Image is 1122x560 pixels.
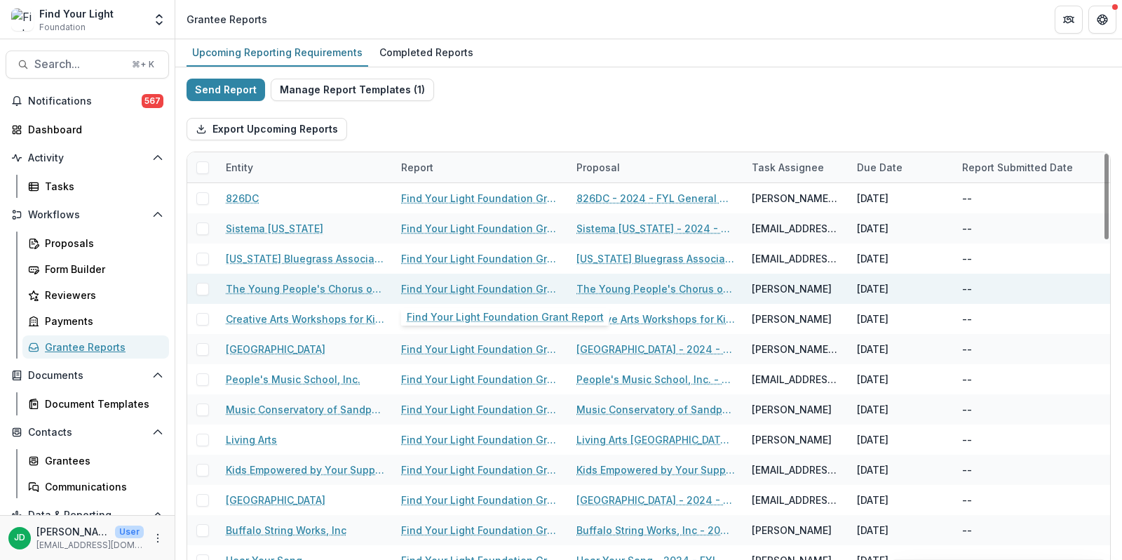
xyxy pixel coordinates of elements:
div: Entity [217,160,262,175]
div: [PERSON_NAME][EMAIL_ADDRESS][DOMAIN_NAME] [752,342,840,356]
span: Search... [34,58,123,71]
button: Open Documents [6,364,169,387]
a: Find Your Light Foundation Grant Report [401,251,560,266]
div: [DATE] [849,364,954,394]
a: Creative Arts Workshops for Kids, Inc - 2024-25 - Find Your Light Foundation Request for Proposal [576,312,735,326]
a: Document Templates [22,392,169,415]
p: User [115,526,144,538]
a: Find Your Light Foundation Grant Report [401,462,560,477]
a: Find Your Light Foundation Grant Report [401,281,560,296]
div: -- [962,372,972,387]
a: Living Arts [GEOGRAPHIC_DATA] - 2024-25 - Find Your Light Foundation Request for Proposal [576,432,735,447]
div: [DATE] [849,485,954,515]
a: Find Your Light Foundation Grant Report [401,342,560,356]
a: Communications [22,475,169,498]
span: Notifications [28,95,142,107]
div: Report [393,160,442,175]
div: [PERSON_NAME] [752,523,832,538]
a: Payments [22,309,169,333]
a: Kids Empowered by Your Support, Inc. [226,462,384,477]
div: Task Assignee [743,160,832,175]
div: [EMAIL_ADDRESS][DOMAIN_NAME] [752,462,840,477]
div: Find Your Light [39,6,114,21]
div: Due Date [849,152,954,182]
span: Activity [28,152,147,164]
div: Upcoming Reporting Requirements [187,42,368,62]
a: Dashboard [6,118,169,141]
div: Document Templates [45,396,158,411]
nav: breadcrumb [181,9,273,29]
div: Tasks [45,179,158,194]
div: [DATE] [849,274,954,304]
div: -- [962,191,972,206]
div: -- [962,281,972,296]
div: -- [962,493,972,507]
a: Kids Empowered by Your Support, Inc. (KEYS) - 2024 - FYL General Grant Application [576,462,735,477]
div: Jeffrey Dollinger [14,533,25,542]
button: Open Workflows [6,204,169,226]
div: Reviewers [45,288,158,302]
a: Reviewers [22,284,169,307]
div: [PERSON_NAME] [752,312,832,326]
div: Report Submitted Date [954,160,1081,175]
button: Notifications567 [6,90,169,112]
button: Send Report [187,79,265,101]
div: ⌘ + K [129,57,157,72]
div: -- [962,342,972,356]
div: Entity [217,152,393,182]
div: [EMAIL_ADDRESS][DOMAIN_NAME] [752,372,840,387]
div: [DATE] [849,244,954,274]
div: [DATE] [849,394,954,425]
button: Manage Report Templates (1) [271,79,434,101]
p: [PERSON_NAME] [36,524,109,539]
a: Completed Reports [374,39,479,67]
a: Tasks [22,175,169,198]
span: 567 [142,94,163,108]
a: Find Your Light Foundation Grant Report [401,402,560,417]
a: Find Your Light Foundation Grant Report [401,493,560,507]
a: Find Your Light Foundation Grant Report [401,523,560,538]
div: Proposal [568,160,628,175]
a: Buffalo String Works, Inc - 2024-25 - Find Your Light Foundation Request for Proposal [576,523,735,538]
div: Completed Reports [374,42,479,62]
div: Task Assignee [743,152,849,182]
a: Upcoming Reporting Requirements [187,39,368,67]
div: [DATE] [849,334,954,364]
div: -- [962,432,972,447]
a: Music Conservatory of Sandpoint, Inc - 2024-25 - Find Your Light Foundation Request for Proposal [576,402,735,417]
span: Foundation [39,21,86,34]
div: Form Builder [45,262,158,276]
a: [GEOGRAPHIC_DATA] [226,493,325,507]
a: Grantees [22,449,169,472]
a: Find Your Light Foundation Grant Report [401,191,560,206]
div: [PERSON_NAME] [752,281,832,296]
div: Proposal [568,152,743,182]
div: Grantee Reports [45,340,158,354]
div: -- [962,312,972,326]
a: People's Music School, Inc. [226,372,360,387]
div: Report [393,152,568,182]
a: [GEOGRAPHIC_DATA] - 2024 - FYL General Grant Application [576,342,735,356]
a: [US_STATE] Bluegrass Association - 2024 - FYL General Grant Application [576,251,735,266]
div: Grantee Reports [187,12,267,27]
p: [EMAIL_ADDRESS][DOMAIN_NAME] [36,539,144,552]
div: [DATE] [849,425,954,455]
div: -- [962,523,972,538]
a: 826DC [226,191,259,206]
div: [DATE] [849,515,954,545]
a: Find Your Light Foundation Grant Report [401,312,560,326]
a: Sistema [US_STATE] - 2024 - FYL General Grant Application [576,221,735,236]
div: [EMAIL_ADDRESS][DOMAIN_NAME] [752,251,840,266]
button: Partners [1055,6,1083,34]
span: Workflows [28,209,147,221]
div: [EMAIL_ADDRESS][DOMAIN_NAME] [752,493,840,507]
button: Export Upcoming Reports [187,118,347,140]
a: Proposals [22,232,169,255]
a: [US_STATE] Bluegrass Association [226,251,384,266]
button: Open Activity [6,147,169,169]
a: Find Your Light Foundation Grant Report [401,221,560,236]
div: Proposals [45,236,158,251]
